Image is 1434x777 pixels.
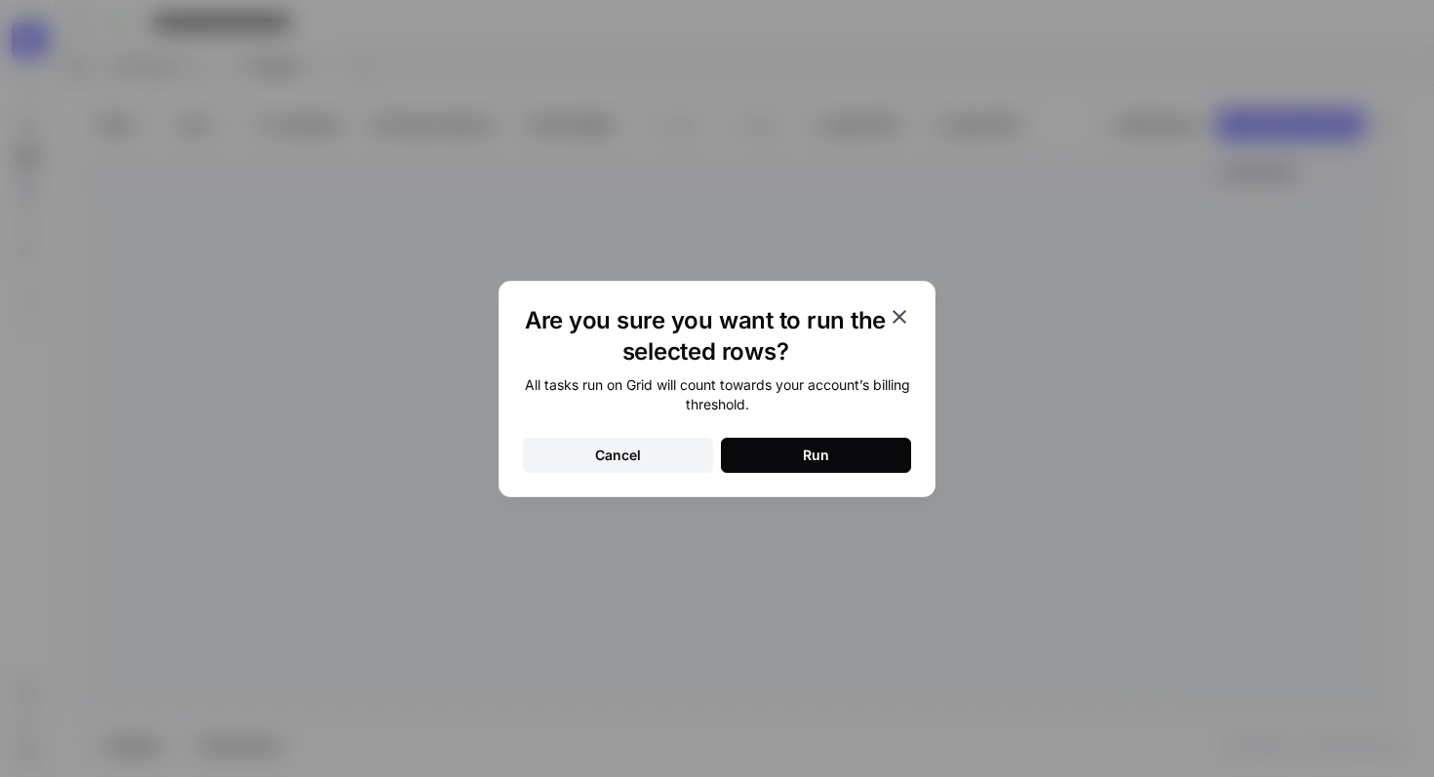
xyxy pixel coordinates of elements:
[523,375,911,414] div: All tasks run on Grid will count towards your account’s billing threshold.
[595,446,641,465] div: Cancel
[803,446,829,465] div: Run
[523,438,713,473] button: Cancel
[523,305,888,368] h1: Are you sure you want to run the selected rows?
[721,438,911,473] button: Run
